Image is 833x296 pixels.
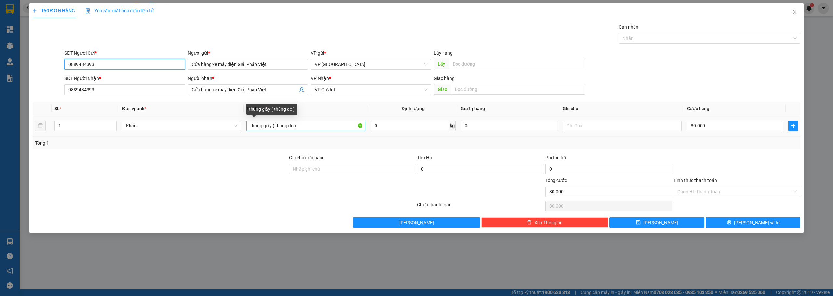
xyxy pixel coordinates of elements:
button: Close [785,3,804,21]
span: Thu Hộ [417,155,432,160]
span: SL [54,106,60,111]
div: [PERSON_NAME] [6,21,72,29]
label: Gán nhãn [619,24,638,30]
input: Ghi chú đơn hàng [289,164,416,174]
span: user-add [299,87,304,92]
label: Ghi chú đơn hàng [289,155,325,160]
span: Giao hàng [434,76,455,81]
span: [PERSON_NAME] [399,219,434,226]
button: deleteXóa Thông tin [481,217,608,228]
span: Giá trị hàng [461,106,485,111]
input: 0 [461,121,557,131]
div: 0867030590 [76,21,128,30]
span: Khác [126,121,237,131]
input: Dọc đường [449,59,585,69]
span: Yêu cầu xuất hóa đơn điện tử [85,8,154,13]
span: Cước hàng [687,106,709,111]
div: Người nhận [188,75,308,82]
th: Ghi chú [560,102,684,115]
button: plus [788,121,798,131]
div: Chưa thanh toán [416,201,545,212]
span: Nhận: [76,6,92,13]
span: Đơn vị tính [122,106,146,111]
button: delete [35,121,46,131]
input: VD: Bàn, Ghế [246,121,365,131]
span: plus [33,8,37,13]
div: Tổng: 1 [35,139,321,147]
div: VP gửi [311,49,431,57]
span: Lấy [434,59,449,69]
input: Ghi Chú [563,121,682,131]
div: Người gửi [188,49,308,57]
div: [PERSON_NAME] [76,13,128,21]
span: VP Cư Jút [315,85,427,95]
button: printer[PERSON_NAME] và In [706,217,801,228]
div: SĐT Người Gửi [64,49,185,57]
button: save[PERSON_NAME] [609,217,704,228]
div: 0867030590 [6,29,72,38]
span: TẠO ĐƠN HÀNG [33,8,75,13]
span: Xóa Thông tin [534,219,563,226]
span: DĐ: [76,34,86,41]
span: Gửi: [6,6,16,13]
span: kg [449,121,456,131]
span: Lấy hàng [434,50,453,56]
span: [PERSON_NAME] và In [734,219,780,226]
span: Giao [434,84,451,95]
span: [PERSON_NAME] [643,219,678,226]
span: VP Nhận [311,76,329,81]
span: delete [527,220,532,225]
span: save [636,220,641,225]
input: Dọc đường [451,84,585,95]
button: [PERSON_NAME] [353,217,480,228]
span: 30 nơ trang lơng [76,30,121,53]
div: VP Cư Jút [76,6,128,13]
div: thùng giấy ( thùng đôi) [246,104,297,115]
span: VP Sài Gòn [315,59,427,69]
label: Hình thức thanh toán [674,178,717,183]
span: Tổng cước [545,178,567,183]
div: VP [GEOGRAPHIC_DATA] [6,6,72,21]
img: icon [85,8,90,14]
div: SĐT Người Nhận [64,75,185,82]
span: plus [789,123,798,128]
div: Phí thu hộ [545,154,672,164]
span: printer [727,220,731,225]
span: Định lượng [402,106,425,111]
span: close [792,9,797,15]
